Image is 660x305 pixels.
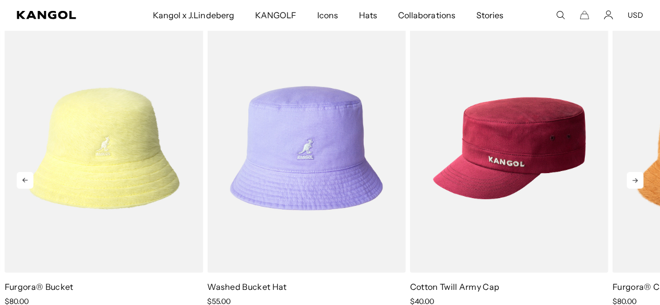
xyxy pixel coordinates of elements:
[580,10,589,20] button: Cart
[410,24,608,273] img: Cotton Twill Army Cap
[5,24,203,273] img: Furgora® Bucket
[628,10,643,20] button: USD
[556,10,565,20] summary: Search here
[410,282,499,292] a: Cotton Twill Army Cap
[207,282,286,292] a: Washed Bucket Hat
[207,24,405,273] img: Washed Bucket Hat
[5,282,74,292] a: Furgora® Bucket
[17,11,101,19] a: Kangol
[604,10,613,20] a: Account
